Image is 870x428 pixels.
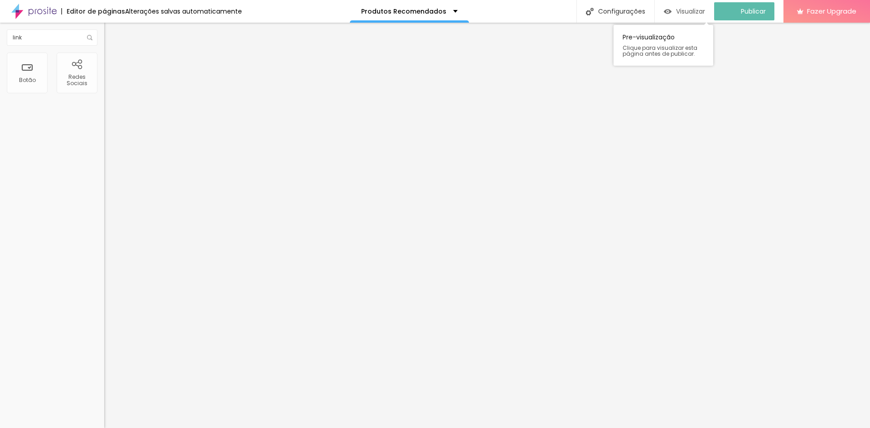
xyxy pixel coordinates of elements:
[655,2,714,20] button: Visualizar
[807,7,856,15] span: Fazer Upgrade
[741,8,766,15] span: Publicar
[614,25,713,66] div: Pre-visualização
[19,77,36,83] div: Botão
[676,8,705,15] span: Visualizar
[7,29,97,46] input: Buscar elemento
[664,8,672,15] img: view-1.svg
[361,8,446,14] p: Produtos Recomendados
[125,8,242,14] div: Alterações salvas automaticamente
[104,23,870,428] iframe: Editor
[61,8,125,14] div: Editor de páginas
[586,8,594,15] img: Icone
[623,45,704,57] span: Clique para visualizar esta página antes de publicar.
[59,74,95,87] div: Redes Sociais
[714,2,774,20] button: Publicar
[87,35,92,40] img: Icone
